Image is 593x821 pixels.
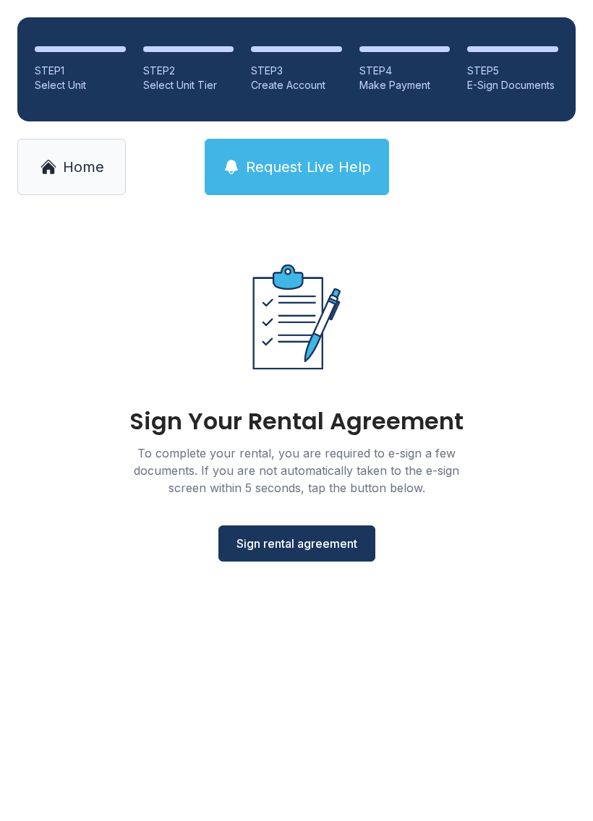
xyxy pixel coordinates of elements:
div: STEP 4 [359,64,451,78]
span: Request Live Help [246,157,371,177]
div: STEP 2 [143,64,234,78]
span: Sign rental agreement [236,535,357,552]
div: Select Unit Tier [143,78,234,93]
img: Rental agreement document illustration [221,241,372,392]
div: To complete your rental, you are required to e-sign a few documents. If you are not automatically... [116,444,477,497]
div: E-Sign Documents [467,78,558,93]
div: STEP 3 [251,64,342,78]
div: Select Unit [35,78,126,93]
div: STEP 1 [35,64,126,78]
div: Sign Your Rental Agreement [129,410,464,433]
div: STEP 5 [467,64,558,78]
div: Make Payment [359,78,451,93]
div: Create Account [251,78,342,93]
span: Home [63,157,104,177]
